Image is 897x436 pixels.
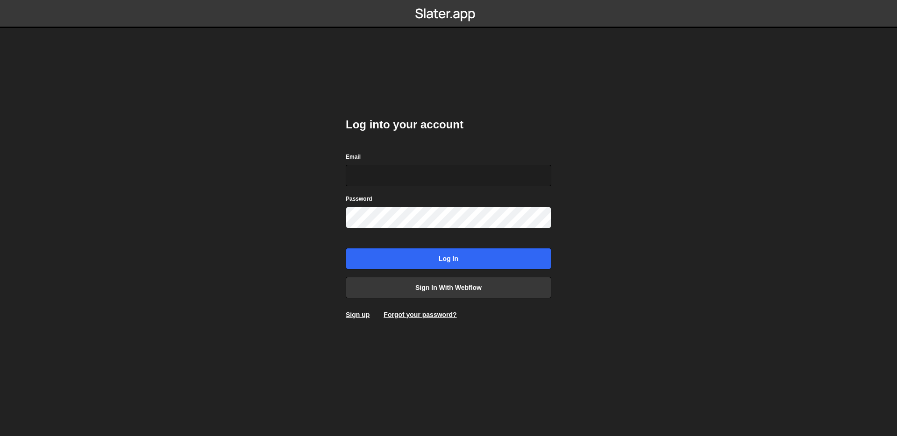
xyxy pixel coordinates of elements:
[346,152,361,162] label: Email
[346,194,372,204] label: Password
[346,248,551,269] input: Log in
[346,117,551,132] h2: Log into your account
[346,277,551,298] a: Sign in with Webflow
[346,311,370,318] a: Sign up
[384,311,456,318] a: Forgot your password?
